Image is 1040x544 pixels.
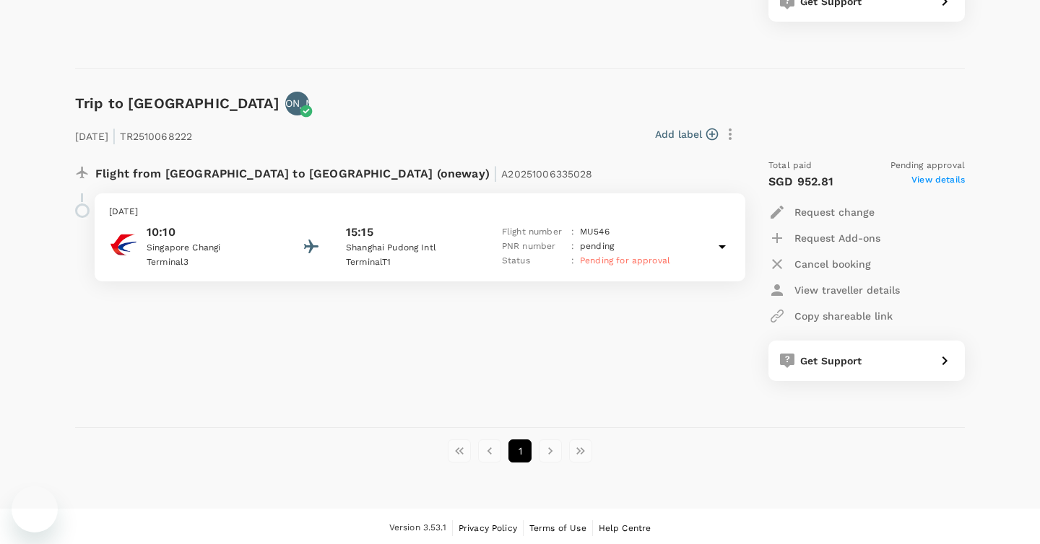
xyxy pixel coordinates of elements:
span: Privacy Policy [459,523,517,533]
button: page 1 [508,439,532,462]
button: Cancel booking [768,251,871,277]
a: Privacy Policy [459,520,517,536]
p: 15:15 [346,224,373,241]
p: [PERSON_NAME] [255,96,339,110]
img: China Eastern Airlines [109,230,138,259]
p: Request change [794,205,875,219]
span: Help Centre [599,523,651,533]
p: SGD 952.81 [768,173,834,190]
p: : [571,240,574,254]
button: Request change [768,199,875,225]
p: pending [580,240,614,254]
button: Copy shareable link [768,303,893,329]
h6: Trip to [GEOGRAPHIC_DATA] [75,92,279,115]
p: Singapore Changi [147,241,277,255]
span: Pending approval [890,159,965,173]
p: Request Add-ons [794,231,880,245]
span: A20251006335028 [501,168,592,180]
span: Total paid [768,159,812,173]
span: Version 3.53.1 [389,521,446,535]
p: Cancel booking [794,257,871,271]
span: Terms of Use [529,523,586,533]
span: Pending for approval [580,255,670,266]
span: | [493,163,498,183]
a: Terms of Use [529,520,586,536]
iframe: 启动消息传送窗口的按钮 [12,486,58,532]
p: Terminal 3 [147,255,277,270]
p: PNR number [502,240,565,254]
p: Terminal T1 [346,255,476,270]
p: Flight from [GEOGRAPHIC_DATA] to [GEOGRAPHIC_DATA] (oneway) [95,159,593,185]
p: Shanghai Pudong Intl [346,241,476,255]
span: Get Support [800,355,862,367]
p: Status [502,254,565,268]
p: Copy shareable link [794,309,893,323]
p: 10:10 [147,224,277,241]
p: : [571,225,574,240]
p: View traveller details [794,283,900,297]
p: [DATE] TR2510068222 [75,121,192,147]
p: : [571,254,574,268]
button: Add label [655,127,718,141]
p: [DATE] [109,205,731,219]
button: View traveller details [768,277,900,303]
p: MU 546 [580,225,610,240]
a: Help Centre [599,520,651,536]
nav: pagination navigation [444,439,596,462]
span: View details [911,173,965,190]
span: | [112,126,116,146]
p: Flight number [502,225,565,240]
button: Request Add-ons [768,225,880,251]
